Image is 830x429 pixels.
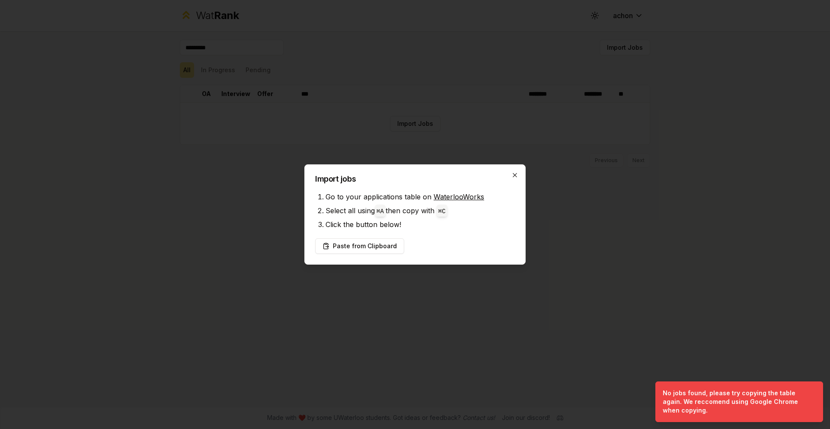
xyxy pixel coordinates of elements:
[663,389,812,415] div: No jobs found, please try copying the table again. We reccomend using Google Chrome when copying.
[326,204,515,218] li: Select all using then copy with
[326,218,515,231] li: Click the button below!
[377,208,384,215] code: ⌘ A
[326,190,515,204] li: Go to your applications table on
[434,192,484,201] a: WaterlooWorks
[315,175,515,183] h2: Import jobs
[438,208,446,215] code: ⌘ C
[315,238,404,254] button: Paste from Clipboard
